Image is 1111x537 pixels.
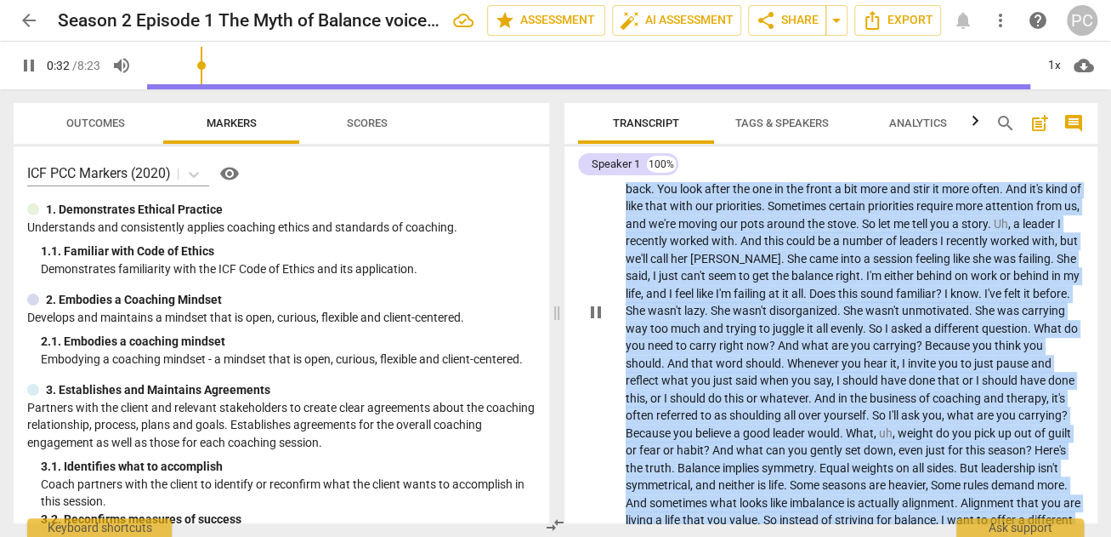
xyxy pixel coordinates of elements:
[916,269,955,283] span: behind
[829,199,868,213] span: certain
[1006,182,1029,196] span: And
[803,287,809,300] span: .
[495,10,598,31] span: Assessment
[826,10,847,31] span: arrow_drop_down
[740,217,767,231] span: pots
[626,287,641,300] span: life
[716,199,762,213] span: priorities
[772,269,791,283] span: the
[735,374,760,387] span: said
[670,391,708,405] span: should
[955,269,971,283] span: on
[647,156,676,173] div: 100%
[675,287,696,300] span: feel
[863,322,869,335] span: .
[626,374,661,387] span: reflect
[734,287,768,300] span: failing
[626,357,661,370] span: should
[886,234,899,248] span: of
[650,391,664,405] span: or
[216,160,243,187] button: Help
[641,287,646,300] span: ,
[997,304,1022,317] span: was
[866,269,884,283] span: I'm
[767,217,808,231] span: around
[768,287,782,300] span: at
[961,357,974,370] span: to
[890,182,913,196] span: and
[613,117,679,129] span: Transcript
[831,374,836,387] span: ,
[955,199,985,213] span: more
[681,269,708,283] span: can't
[762,199,768,213] span: .
[791,269,836,283] span: balance
[994,252,1018,266] span: was
[881,374,909,387] span: have
[984,287,1004,300] span: I've
[873,339,916,352] span: carrying
[893,217,912,231] span: me
[648,269,653,283] span: ,
[659,269,681,283] span: just
[838,287,860,300] span: this
[878,217,893,231] span: let
[962,374,976,387] span: or
[916,199,955,213] span: require
[891,322,925,335] span: asked
[902,304,969,317] span: unmotivated
[860,182,890,196] span: more
[726,322,759,335] span: trying
[612,5,741,36] button: AI Assessment
[746,339,769,352] span: now
[836,269,860,283] span: right
[990,10,1011,31] span: more_vert
[27,518,172,537] div: Keyboard shortcuts
[746,391,760,405] span: or
[899,234,940,248] span: leaders
[650,252,671,266] span: call
[14,50,44,81] button: Play
[976,374,982,387] span: I
[1029,182,1046,196] span: it's
[854,5,941,36] button: Export
[711,234,734,248] span: with
[690,252,781,266] span: [PERSON_NAME]
[719,339,746,352] span: right
[1000,182,1006,196] span: .
[773,322,807,335] span: juggle
[756,10,819,31] span: Share
[752,182,774,196] span: one
[1028,10,1048,31] span: help
[645,199,670,213] span: that
[1036,199,1064,213] span: from
[1018,252,1051,266] span: failing
[734,234,740,248] span: .
[782,287,791,300] span: it
[626,269,648,283] span: said
[545,515,565,535] span: compare_arrows
[696,287,716,300] span: like
[645,391,650,405] span: ,
[908,357,938,370] span: invite
[764,234,786,248] span: this
[1028,322,1034,335] span: .
[1067,287,1070,300] span: .
[915,252,953,266] span: feeling
[841,252,864,266] span: into
[678,217,720,231] span: moving
[669,287,675,300] span: I
[952,217,961,231] span: a
[1074,55,1094,76] span: cloud_download
[791,287,803,300] span: all
[842,374,881,387] span: should
[756,10,776,31] span: share
[759,322,773,335] span: to
[1023,287,1033,300] span: it
[626,182,651,196] span: back
[781,357,787,370] span: .
[972,182,1000,196] span: often
[813,374,831,387] span: say
[885,322,891,335] span: I
[733,304,769,317] span: wasn't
